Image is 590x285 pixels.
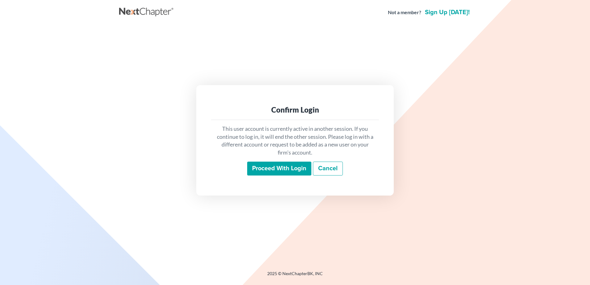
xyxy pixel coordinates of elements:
[247,162,311,176] input: Proceed with login
[119,271,471,282] div: 2025 © NextChapterBK, INC
[424,9,471,15] a: Sign up [DATE]!
[313,162,343,176] a: Cancel
[388,9,421,16] strong: Not a member?
[216,125,374,157] p: This user account is currently active in another session. If you continue to log in, it will end ...
[216,105,374,115] div: Confirm Login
